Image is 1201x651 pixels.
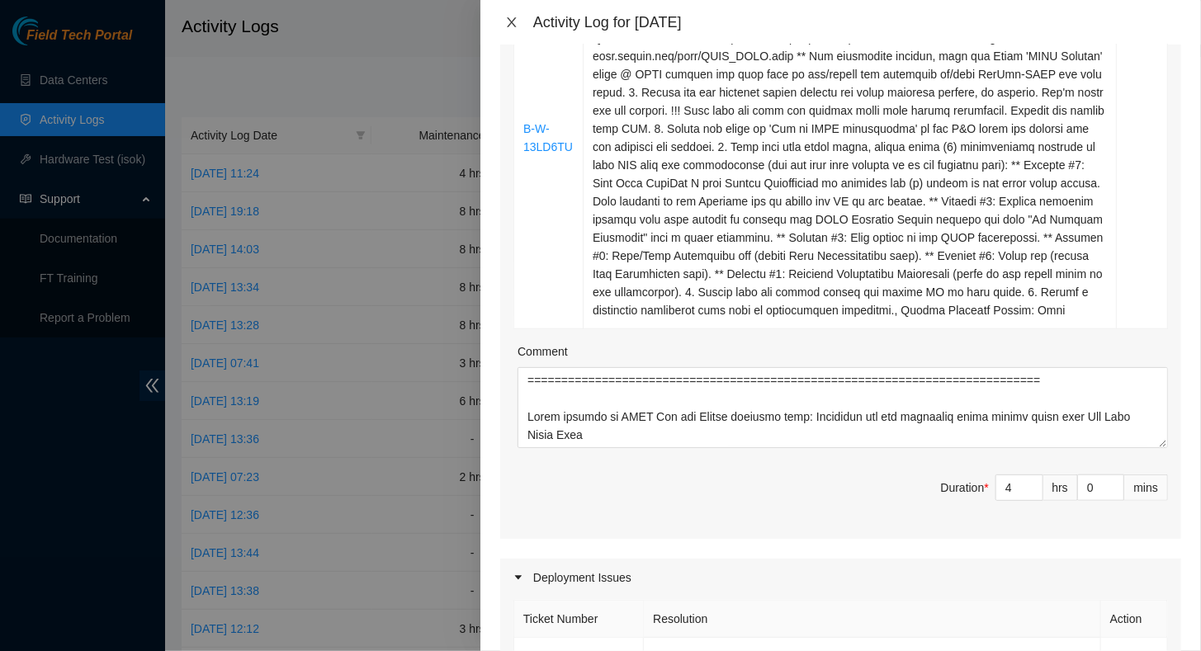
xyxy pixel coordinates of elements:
[514,601,644,638] th: Ticket Number
[500,15,523,31] button: Close
[533,13,1181,31] div: Activity Log for [DATE]
[505,16,518,29] span: close
[1043,474,1078,501] div: hrs
[1101,601,1168,638] th: Action
[644,601,1100,638] th: Resolution
[523,122,573,153] a: B-W-13LD6TU
[518,342,568,361] label: Comment
[500,559,1181,597] div: Deployment Issues
[513,573,523,583] span: caret-right
[518,367,1168,448] textarea: Comment
[1124,474,1168,501] div: mins
[941,479,989,497] div: Duration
